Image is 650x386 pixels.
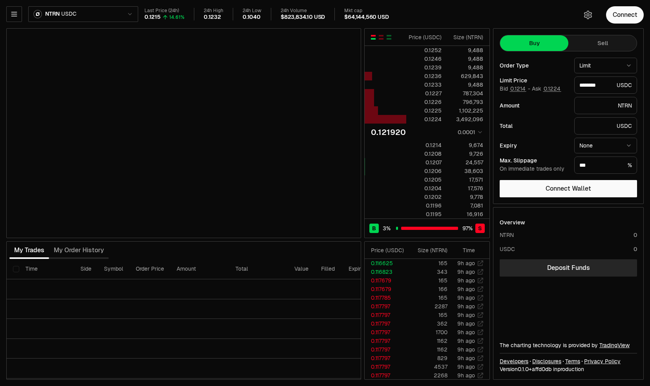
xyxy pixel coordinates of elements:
div: On immediate trades only [500,166,568,173]
div: 17,576 [448,184,483,192]
button: My Order History [49,242,109,258]
div: Size ( NTRN ) [448,33,483,41]
td: 0.117797 [365,319,408,328]
td: 0.117797 [365,302,408,311]
td: 829 [408,354,448,362]
div: 0.1206 [407,167,442,175]
div: 1,102,225 [448,107,483,115]
button: My Trades [9,242,49,258]
div: 0.1207 [407,158,442,166]
div: NTRN [500,231,514,239]
div: 0.1214 [407,141,442,149]
td: 0.117797 [365,337,408,345]
div: The charting technology is provided by [500,341,637,349]
td: 1162 [408,345,448,354]
button: Limit [574,58,637,73]
div: NTRN [574,97,637,114]
time: 9h ago [457,363,475,370]
div: 0.1236 [407,72,442,80]
td: 165 [408,276,448,285]
a: Terms [565,357,580,365]
td: 0.117797 [365,311,408,319]
th: Order Price [130,259,170,279]
div: Version 0.1.0 + in production [500,365,637,373]
div: Expiry [500,143,568,148]
img: ntrn.png [33,10,42,18]
div: 629,843 [448,72,483,80]
time: 9h ago [457,337,475,344]
div: USDC [574,76,637,94]
time: 9h ago [457,294,475,301]
td: 0.117797 [365,362,408,371]
div: Last Price (24h) [144,8,184,14]
span: S [478,224,482,232]
div: % [574,157,637,174]
span: NTRN [45,11,60,18]
span: Ask [532,86,561,93]
div: 0 [634,231,637,239]
div: 0.1195 [407,210,442,218]
div: 7,081 [448,202,483,209]
time: 9h ago [457,260,475,267]
div: 0.1196 [407,202,442,209]
div: 0.1208 [407,150,442,158]
div: Order Type [500,63,568,68]
a: Deposit Funds [500,259,637,277]
span: USDC [61,11,76,18]
td: 2287 [408,302,448,311]
button: Connect Wallet [500,180,637,197]
button: Select all [13,266,19,272]
td: 0.117797 [365,328,408,337]
div: Overview [500,218,525,226]
button: 0.1224 [543,86,561,92]
time: 9h ago [457,372,475,379]
div: 0.1205 [407,176,442,184]
time: 9h ago [457,268,475,275]
span: Bid - [500,86,530,93]
div: 9,726 [448,150,483,158]
span: 3 % [383,224,391,232]
time: 9h ago [457,355,475,362]
span: affd0db63427e3aaa05d63b2d95ab0af378ed258 [532,366,551,373]
td: 0.117797 [365,354,408,362]
td: 166 [408,285,448,293]
td: 0.117679 [365,285,408,293]
div: Price ( USDC ) [371,246,407,254]
button: 0.1214 [509,86,526,92]
td: 0.117797 [365,345,408,354]
iframe: Financial Chart [7,29,361,238]
div: Price ( USDC ) [407,33,442,41]
div: 9,488 [448,46,483,54]
button: Sell [568,35,637,51]
span: 97 % [462,224,473,232]
div: 0.1239 [407,64,442,71]
div: USDC [574,117,637,135]
div: 3,492,096 [448,115,483,123]
div: 38,603 [448,167,483,175]
a: Disclosures [532,357,561,365]
button: 0.0001 [455,127,483,137]
span: B [372,224,376,232]
div: Amount [500,103,568,108]
div: $64,144,560 USD [344,14,389,21]
div: 0 [634,245,637,253]
td: 0.116823 [365,268,408,276]
time: 9h ago [457,320,475,327]
td: 1162 [408,337,448,345]
div: 0.1233 [407,81,442,89]
div: 0.1215 [144,14,161,21]
div: 24h Low [243,8,261,14]
div: 0.1232 [204,14,221,21]
time: 9h ago [457,286,475,293]
div: 9,488 [448,55,483,63]
td: 4537 [408,362,448,371]
td: 0.117797 [365,371,408,380]
button: Show Sell Orders Only [378,34,384,40]
th: Total [229,259,288,279]
th: Value [288,259,315,279]
div: 9,488 [448,81,483,89]
div: Max. Slippage [500,158,568,163]
a: Privacy Policy [584,357,621,365]
th: Filled [315,259,342,279]
th: Amount [170,259,229,279]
